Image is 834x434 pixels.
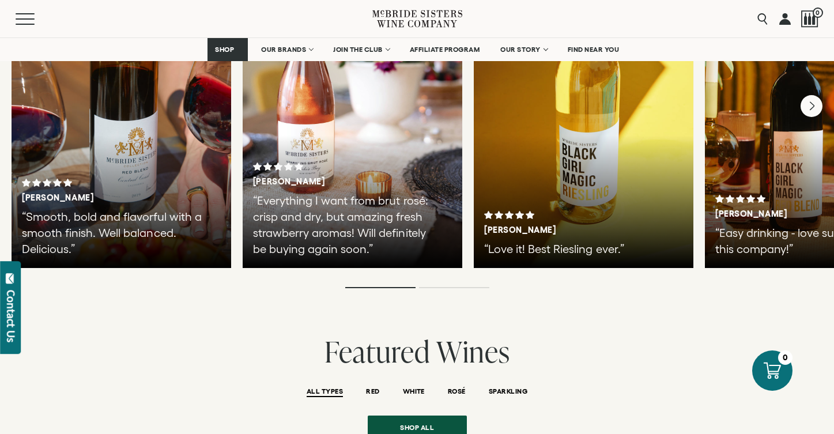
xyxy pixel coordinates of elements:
span: Featured [324,331,430,371]
button: WHITE [403,387,425,397]
span: AFFILIATE PROGRAM [410,46,480,54]
li: Page dot 1 [345,287,416,288]
button: Next [801,95,822,117]
p: “Everything I want from brut rosé: crisp and dry, but amazing fresh strawberry aromas! Will defin... [253,193,438,257]
button: SPARKLING [489,387,527,397]
a: AFFILIATE PROGRAM [402,38,488,61]
span: 0 [813,7,823,18]
h3: [PERSON_NAME] [484,225,643,235]
button: ALL TYPES [307,387,343,397]
a: OUR BRANDS [254,38,320,61]
button: RED [366,387,379,397]
a: SHOP [207,38,248,61]
a: JOIN THE CLUB [326,38,397,61]
span: OUR STORY [500,46,541,54]
span: SHOP [215,46,235,54]
button: ROSÉ [448,387,466,397]
div: Contact Us [5,290,17,342]
span: Wines [436,331,510,371]
span: FIND NEAR YOU [568,46,620,54]
h3: [PERSON_NAME] [22,193,181,203]
li: Page dot 2 [419,287,489,288]
p: “Love it! Best Riesling ever.” [484,241,669,257]
h3: [PERSON_NAME] [253,176,412,187]
a: FIND NEAR YOU [560,38,627,61]
span: JOIN THE CLUB [333,46,383,54]
span: OUR BRANDS [261,46,306,54]
a: OUR STORY [493,38,554,61]
button: Mobile Menu Trigger [16,13,57,25]
p: “Smooth, bold and flavorful with a smooth finish. Well balanced. Delicious.” [22,209,207,257]
div: 0 [778,350,793,365]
